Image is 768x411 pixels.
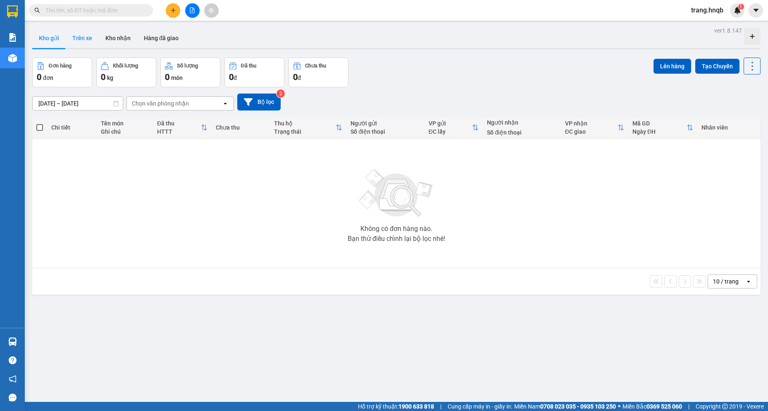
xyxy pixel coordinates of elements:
button: Kho nhận [99,28,137,48]
span: caret-down [752,7,760,14]
strong: 0708 023 035 - 0935 103 250 [540,403,616,410]
button: Chưa thu0đ [289,58,348,87]
div: Chưa thu [305,63,326,69]
span: 0 [101,72,105,82]
span: đơn [43,75,53,81]
span: Miền Bắc [623,402,682,411]
svg: open [745,278,752,285]
span: plus [170,7,176,13]
div: ver 1.8.147 [714,26,742,35]
span: kg [107,75,113,81]
span: aim [208,7,214,13]
span: question-circle [9,356,17,364]
button: Đơn hàng0đơn [32,58,92,87]
div: Không có đơn hàng nào. [360,226,432,232]
div: Người nhận [487,119,556,126]
th: Toggle SortBy [628,117,697,139]
button: plus [166,3,180,18]
div: VP nhận [565,120,618,127]
div: Số lượng [177,63,198,69]
div: HTTT [157,128,201,135]
div: Nhân viên [701,124,756,131]
div: Đã thu [241,63,256,69]
button: Lên hàng [654,59,691,74]
div: Đơn hàng [49,63,72,69]
button: Hàng đã giao [137,28,185,48]
span: notification [9,375,17,383]
div: Số điện thoại [487,129,556,136]
div: Trạng thái [274,128,336,135]
strong: 1900 633 818 [398,403,434,410]
div: Khối lượng [113,63,138,69]
div: Ngày ĐH [632,128,687,135]
div: Tên món [101,120,149,127]
div: Số điện thoại [351,128,420,135]
span: 0 [293,72,298,82]
span: 0 [229,72,234,82]
span: 0 [37,72,41,82]
button: Trên xe [66,28,99,48]
span: | [440,402,441,411]
input: Tìm tên, số ĐT hoặc mã đơn [45,6,143,15]
img: logo-vxr [7,5,18,18]
div: VP gửi [429,120,472,127]
svg: open [222,100,229,107]
button: Bộ lọc [237,94,281,111]
button: aim [204,3,219,18]
sup: 2 [277,89,285,98]
div: Chưa thu [216,124,266,131]
sup: 1 [738,4,744,10]
button: Kho gửi [32,28,66,48]
div: 10 / trang [713,277,739,286]
span: Hỗ trợ kỹ thuật: [358,402,434,411]
th: Toggle SortBy [270,117,346,139]
div: Chọn văn phòng nhận [132,99,189,108]
img: svg+xml;base64,PHN2ZyBjbGFzcz0ibGlzdC1wbHVnX19zdmciIHhtbG5zPSJodHRwOi8vd3d3LnczLm9yZy8yMDAwL3N2Zy... [355,164,438,222]
span: ⚪️ [618,405,620,408]
strong: 0369 525 060 [646,403,682,410]
button: Khối lượng0kg [96,58,156,87]
span: Miền Nam [514,402,616,411]
span: món [171,75,183,81]
span: copyright [722,404,728,409]
button: caret-down [749,3,763,18]
th: Toggle SortBy [561,117,628,139]
div: Tạo kho hàng mới [744,28,761,45]
button: Tạo Chuyến [695,59,739,74]
div: Mã GD [632,120,687,127]
img: warehouse-icon [8,337,17,346]
img: solution-icon [8,33,17,42]
div: Ghi chú [101,128,149,135]
div: Đã thu [157,120,201,127]
span: 0 [165,72,169,82]
div: Bạn thử điều chỉnh lại bộ lọc nhé! [348,236,445,242]
span: message [9,394,17,401]
div: Người gửi [351,120,420,127]
th: Toggle SortBy [425,117,483,139]
span: đ [298,75,301,81]
span: search [34,7,40,13]
span: đ [234,75,237,81]
div: Chi tiết [51,124,93,131]
th: Toggle SortBy [153,117,212,139]
span: | [688,402,689,411]
div: ĐC lấy [429,128,472,135]
img: icon-new-feature [734,7,741,14]
div: ĐC giao [565,128,618,135]
span: trang.hnqb [685,5,730,15]
span: Cung cấp máy in - giấy in: [448,402,512,411]
input: Select a date range. [33,97,123,110]
span: 1 [739,4,742,10]
span: file-add [189,7,195,13]
div: Thu hộ [274,120,336,127]
button: file-add [185,3,200,18]
button: Số lượng0món [160,58,220,87]
img: warehouse-icon [8,54,17,62]
button: Đã thu0đ [224,58,284,87]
